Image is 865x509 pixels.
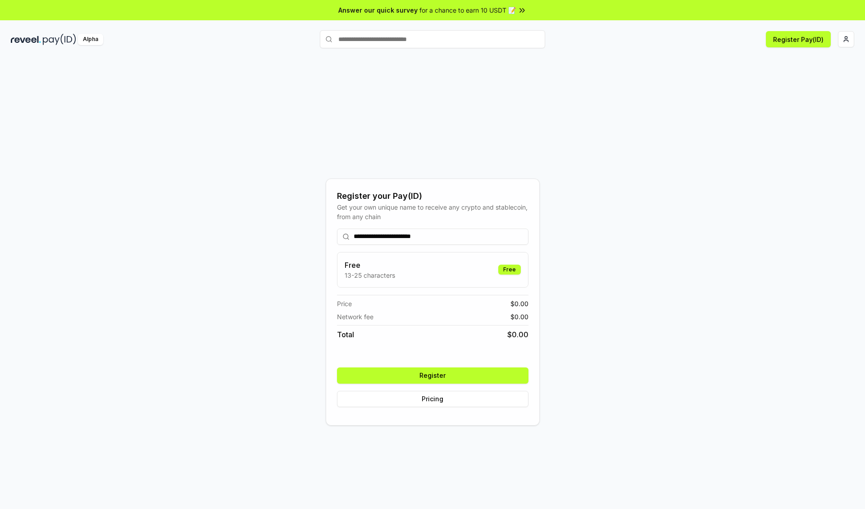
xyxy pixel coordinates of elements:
[510,312,528,321] span: $ 0.00
[337,329,354,340] span: Total
[337,312,373,321] span: Network fee
[337,299,352,308] span: Price
[419,5,516,15] span: for a chance to earn 10 USDT 📝
[11,34,41,45] img: reveel_dark
[510,299,528,308] span: $ 0.00
[766,31,831,47] button: Register Pay(ID)
[345,260,395,271] h3: Free
[337,202,528,221] div: Get your own unique name to receive any crypto and stablecoin, from any chain
[337,367,528,384] button: Register
[498,265,521,275] div: Free
[337,190,528,202] div: Register your Pay(ID)
[337,391,528,407] button: Pricing
[43,34,76,45] img: pay_id
[507,329,528,340] span: $ 0.00
[338,5,418,15] span: Answer our quick survey
[78,34,103,45] div: Alpha
[345,271,395,280] p: 13-25 characters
